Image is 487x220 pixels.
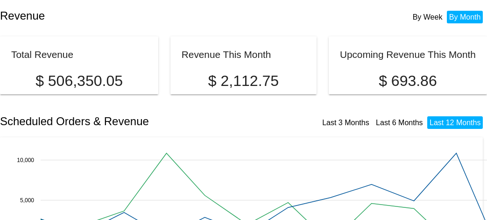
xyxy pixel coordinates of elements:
[11,49,73,60] h2: Total Revenue
[17,156,34,163] text: 10,000
[20,197,34,203] text: 5,000
[322,119,369,127] a: Last 3 Months
[11,72,147,90] p: $ 506,350.05
[340,49,476,60] h2: Upcoming Revenue This Month
[410,11,445,23] li: By Week
[376,119,423,127] a: Last 6 Months
[182,72,305,90] p: $ 2,112.75
[182,49,271,60] h2: Revenue This Month
[447,11,483,23] li: By Month
[430,119,480,127] a: Last 12 Months
[340,72,476,90] p: $ 693.86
